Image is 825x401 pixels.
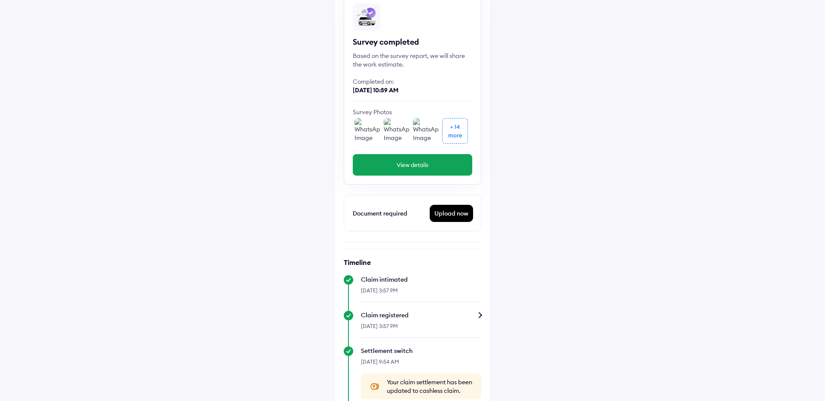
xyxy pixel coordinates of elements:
div: [DATE] 3:57 PM [361,284,481,302]
div: [DATE] 10:59 AM [353,86,472,94]
div: Document required [353,208,430,219]
div: + 14 [450,122,460,131]
img: WhatsApp Image 2025-09-17 at 10.49.04 AM.jpeg [354,118,380,144]
div: [DATE] 9:54 AM [361,355,481,374]
div: Upload now [430,205,473,222]
div: Survey Photos [353,108,472,116]
div: [DATE] 3:57 PM [361,319,481,338]
div: Survey completed [353,37,472,47]
h6: Timeline [344,258,481,267]
div: Settlement switch [361,346,481,355]
img: WhatsApp Image 2025-09-17 at 10.49.04 AM.jpeg [413,118,439,144]
img: WhatsApp Image 2025-09-17 at 10.49.10 AM.jpeg [384,118,409,144]
div: more [448,131,462,140]
div: Completed on: [353,77,472,86]
div: Claim registered [361,311,481,319]
button: View details [353,154,472,176]
div: Based on the survey report, we will share the work estimate. [353,52,472,69]
span: Your claim settlement has been updated to cashless claim. [387,378,473,395]
div: Claim intimated [361,275,481,284]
